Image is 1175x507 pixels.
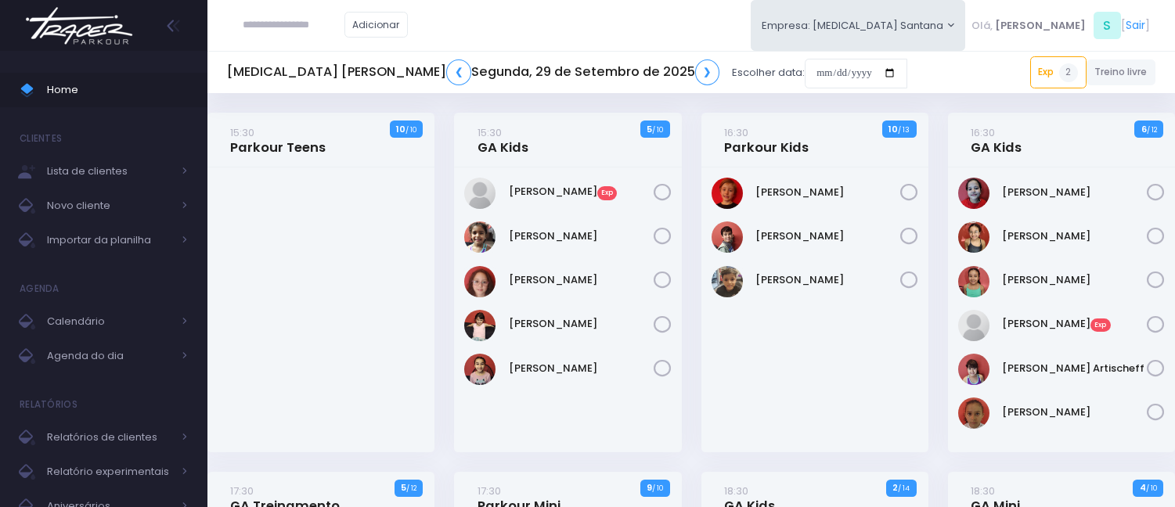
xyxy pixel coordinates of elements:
span: Importar da planilha [47,230,172,250]
a: 16:30GA Kids [971,124,1022,156]
a: [PERSON_NAME] [509,316,654,332]
small: 18:30 [971,484,995,498]
small: 16:30 [971,125,995,140]
span: [PERSON_NAME] [995,18,1086,34]
a: [PERSON_NAME] [1002,272,1147,288]
small: 15:30 [478,125,502,140]
img: Rafaela tiosso zago [958,397,989,429]
a: Treino livre [1087,59,1156,85]
a: ❮ [446,59,471,85]
img: Manuella Oliveira Artischeff [958,354,989,385]
strong: 5 [647,123,652,135]
img: Pedro Henrique Negrão Tateishi [712,266,743,297]
small: / 10 [1146,484,1157,493]
a: [PERSON_NAME] [1002,185,1147,200]
img: Manuella Velloso Beio [464,310,496,341]
small: 17:30 [230,484,254,498]
h4: Agenda [20,273,59,304]
img: Gabriela Jordão Izumida [958,178,989,209]
small: / 12 [406,484,416,493]
span: S [1094,12,1121,39]
a: [PERSON_NAME] [509,361,654,376]
a: Exp2 [1030,56,1087,88]
a: [PERSON_NAME] [755,185,900,200]
a: Adicionar [344,12,409,38]
span: Relatórios de clientes [47,427,172,448]
span: Exp [1090,318,1111,333]
small: 17:30 [478,484,501,498]
a: 15:30Parkour Teens [230,124,326,156]
a: [PERSON_NAME] [1002,405,1147,420]
strong: 10 [396,123,405,135]
a: 16:30Parkour Kids [724,124,809,156]
strong: 4 [1140,481,1146,494]
a: [PERSON_NAME] [755,228,900,244]
span: Novo cliente [47,196,172,216]
img: Manuela Peretto [958,310,989,341]
a: 15:30GA Kids [478,124,528,156]
span: Olá, [971,18,993,34]
strong: 10 [888,123,898,135]
div: [ ] [965,8,1155,43]
h4: Relatórios [20,389,77,420]
small: / 10 [652,125,663,135]
img: Jorge Lima [712,221,743,253]
a: [PERSON_NAME] [509,228,654,244]
h5: [MEDICAL_DATA] [PERSON_NAME] Segunda, 29 de Setembro de 2025 [227,59,719,85]
h4: Clientes [20,123,62,154]
a: [PERSON_NAME] [755,272,900,288]
strong: 5 [401,481,406,494]
img: Alícia Saori Martins Gomes [464,178,496,209]
span: Agenda do dia [47,346,172,366]
div: Escolher data: [227,55,907,91]
small: / 14 [898,484,910,493]
a: ❯ [695,59,720,85]
small: 16:30 [724,125,748,140]
small: / 10 [652,484,663,493]
span: Home [47,80,188,100]
a: [PERSON_NAME] [1002,228,1147,244]
small: / 12 [1147,125,1157,135]
strong: 2 [892,481,898,494]
a: Sair [1126,17,1145,34]
small: / 13 [898,125,910,135]
span: 2 [1059,63,1078,82]
img: Isabella Yamaguchi [958,221,989,253]
a: [PERSON_NAME]Exp [509,184,654,200]
a: [PERSON_NAME]Exp [1002,316,1147,332]
a: [PERSON_NAME] [509,272,654,288]
img: Manuella Brandão oliveira [464,266,496,297]
a: [PERSON_NAME] Artischeff [1002,361,1147,376]
strong: 9 [647,481,652,494]
small: / 10 [405,125,416,135]
small: 18:30 [724,484,748,498]
span: Lista de clientes [47,161,172,182]
span: Relatório experimentais [47,462,172,482]
strong: 6 [1141,123,1147,135]
span: Exp [597,186,618,200]
span: Calendário [47,311,172,332]
small: 15:30 [230,125,254,140]
img: Chiara Marques Fantin [464,221,496,253]
img: Niara Belisário Cruz [464,354,496,385]
img: Artur Vernaglia Bagatin [712,178,743,209]
img: Larissa Yamaguchi [958,266,989,297]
